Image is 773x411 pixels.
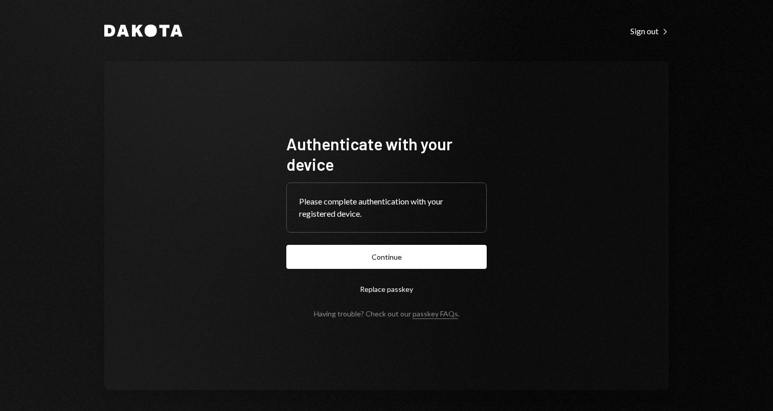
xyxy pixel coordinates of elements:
a: Sign out [630,25,669,36]
div: Sign out [630,26,669,36]
div: Please complete authentication with your registered device. [299,195,474,220]
button: Replace passkey [286,277,487,301]
div: Having trouble? Check out our . [314,309,460,318]
a: passkey FAQs [413,309,458,319]
h1: Authenticate with your device [286,133,487,174]
button: Continue [286,245,487,269]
